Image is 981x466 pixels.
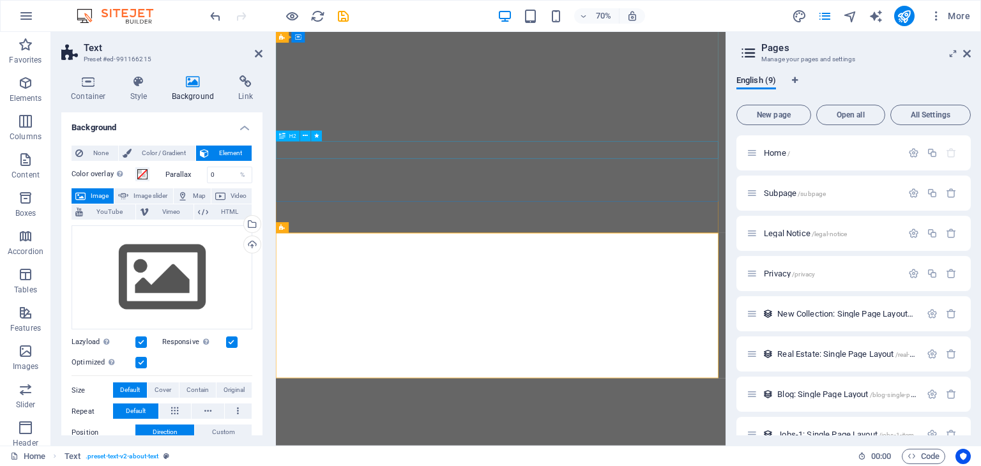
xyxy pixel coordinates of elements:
span: Image slider [132,188,169,204]
span: Subpage [764,188,826,198]
button: More [925,6,975,26]
div: Settings [927,389,938,400]
button: Video [211,188,252,204]
h4: Style [121,75,162,102]
p: Elements [10,93,42,103]
button: Contain [179,382,216,398]
span: Custom [212,425,235,440]
div: Settings [908,188,919,199]
span: Click to open page [764,269,815,278]
span: /subpage [798,190,826,197]
div: This layout is used as a template for all items (e.g. a blog post) of this collection. The conten... [763,349,773,359]
button: Color / Gradient [119,146,195,161]
button: save [335,8,351,24]
p: Slider [16,400,36,410]
i: Design (Ctrl+Alt+Y) [792,9,807,24]
p: Favorites [9,55,42,65]
button: Usercentrics [955,449,971,464]
span: /blog-single-page-layout [870,391,941,398]
button: publish [894,6,915,26]
span: Color / Gradient [135,146,192,161]
button: Cover [148,382,178,398]
button: Open all [816,105,885,125]
button: undo [208,8,223,24]
span: 00 00 [871,449,891,464]
span: None [87,146,114,161]
p: Tables [14,285,37,295]
h2: Text [84,42,262,54]
button: All Settings [890,105,971,125]
span: Open all [822,111,879,119]
h6: Session time [858,449,892,464]
div: Duplicate [927,228,938,239]
span: / [787,150,790,157]
h4: Background [162,75,229,102]
span: Default [120,382,140,398]
div: Remove [946,429,957,440]
div: Settings [908,147,919,158]
button: YouTube [72,204,135,220]
button: navigator [843,8,858,24]
button: None [72,146,118,161]
button: reload [310,8,325,24]
span: Default [126,403,146,419]
label: Lazyload [72,334,135,350]
span: Legal Notice [764,229,847,238]
div: Duplicate [927,188,938,199]
span: : [880,451,882,461]
span: All Settings [896,111,965,119]
div: Jobs-1: Single Page Layout/jobs-1-item [773,430,920,439]
p: Content [11,170,40,180]
button: design [792,8,807,24]
button: Default [113,403,158,419]
h2: Pages [761,42,971,54]
label: Position [72,425,135,440]
label: Repeat [72,404,113,419]
p: Accordion [8,246,43,257]
i: AI Writer [869,9,883,24]
span: Click to select. Double-click to edit [65,449,80,464]
button: Map [174,188,211,204]
div: Legal Notice/legal-notice [760,229,902,237]
p: Boxes [15,208,36,218]
button: Element [196,146,252,161]
div: Settings [927,429,938,440]
nav: breadcrumb [65,449,170,464]
button: text_generator [869,8,884,24]
div: Settings [927,349,938,359]
div: Remove [946,228,957,239]
span: Video [229,188,248,204]
h6: 70% [593,8,614,24]
div: Settings [908,268,919,279]
div: Remove [946,268,957,279]
i: This element is a customizable preset [163,453,169,460]
div: Remove [946,389,957,400]
div: The startpage cannot be deleted [946,147,957,158]
div: Remove [946,308,957,319]
span: Contain [186,382,209,398]
button: Image [72,188,114,204]
button: Vimeo [136,204,193,220]
span: /privacy [792,271,815,278]
span: . preset-text-v2-about-text [86,449,158,464]
button: 70% [574,8,620,24]
div: This layout is used as a template for all items (e.g. a blog post) of this collection. The conten... [763,389,773,400]
div: Blog: Single Page Layout/blog-single-page-layout [773,390,920,398]
div: Duplicate [927,268,938,279]
h3: Preset #ed-991166215 [84,54,237,65]
button: Default [113,382,147,398]
span: HTML [212,204,248,220]
span: Vimeo [153,204,189,220]
button: Original [217,382,252,398]
p: Header [13,438,38,448]
button: Direction [135,425,194,440]
span: Image [89,188,110,204]
h4: Link [229,75,262,102]
span: Click to open page [764,148,790,158]
img: Editor Logo [73,8,169,24]
span: New page [742,111,805,119]
span: Click to open page [777,430,914,439]
h3: Manage your pages and settings [761,54,945,65]
span: YouTube [87,204,132,220]
i: Navigator [843,9,858,24]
